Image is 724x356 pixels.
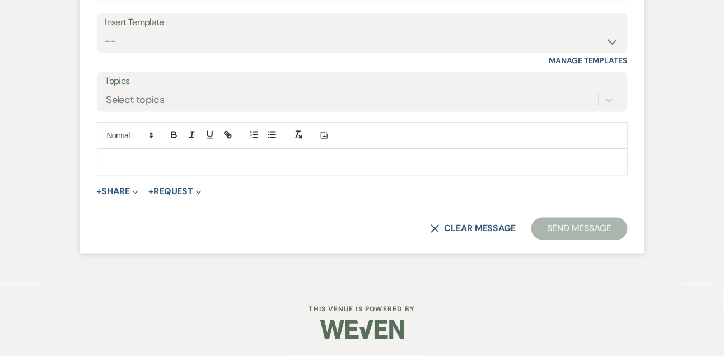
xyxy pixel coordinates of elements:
[531,218,627,240] button: Send Message
[105,73,619,90] label: Topics
[549,55,628,65] a: Manage Templates
[148,188,153,196] span: +
[431,224,516,233] button: Clear message
[97,188,102,196] span: +
[148,188,202,196] button: Request
[106,93,165,108] div: Select topics
[105,15,619,31] div: Insert Template
[97,188,139,196] button: Share
[320,310,404,349] img: Weven Logo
